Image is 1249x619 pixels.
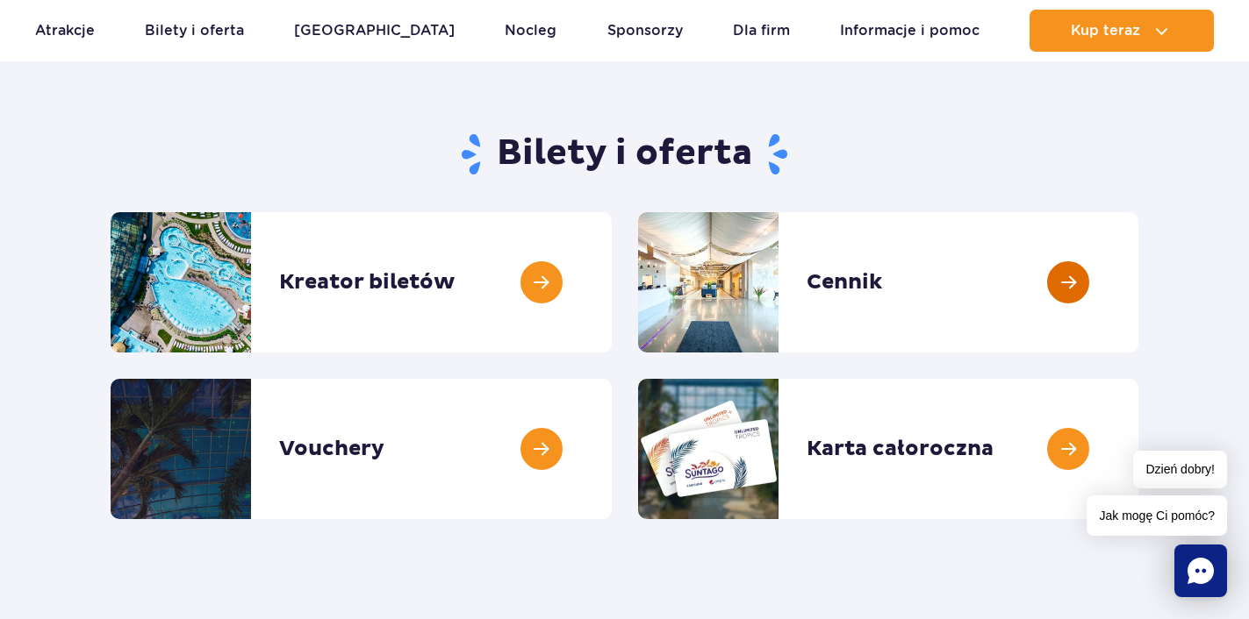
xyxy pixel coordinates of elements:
span: Kup teraz [1071,23,1140,39]
span: Dzień dobry! [1133,451,1227,488]
span: Jak mogę Ci pomóc? [1087,495,1227,536]
a: Dla firm [733,10,790,52]
a: Bilety i oferta [145,10,244,52]
a: Nocleg [505,10,556,52]
a: [GEOGRAPHIC_DATA] [294,10,455,52]
h1: Bilety i oferta [111,132,1138,177]
div: Chat [1174,544,1227,597]
a: Informacje i pomoc [840,10,980,52]
button: Kup teraz [1030,10,1214,52]
a: Sponsorzy [607,10,683,52]
a: Atrakcje [35,10,95,52]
